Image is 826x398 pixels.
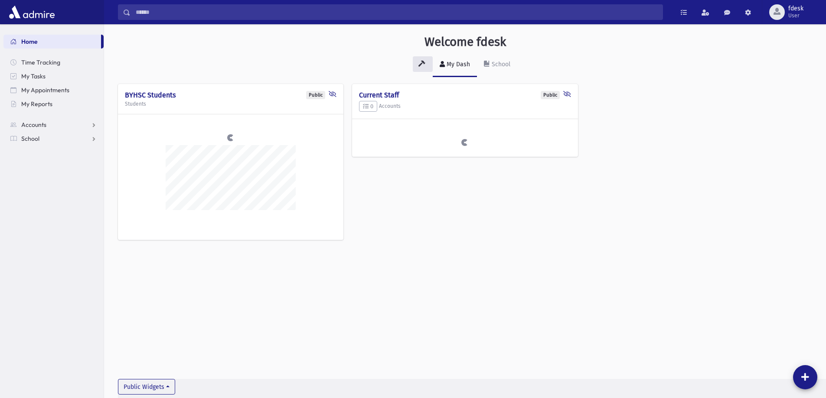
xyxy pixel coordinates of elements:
span: 0 [363,103,373,110]
button: 0 [359,101,377,112]
span: My Reports [21,100,52,108]
div: School [490,61,510,68]
h5: Accounts [359,101,571,112]
input: Search [131,4,663,20]
div: My Dash [445,61,470,68]
a: School [3,132,104,146]
a: School [477,53,517,77]
h3: Welcome fdesk [424,35,506,49]
span: My Appointments [21,86,69,94]
a: My Reports [3,97,104,111]
div: Public [306,91,325,99]
a: Home [3,35,101,49]
button: Public Widgets [118,379,175,395]
span: My Tasks [21,72,46,80]
a: My Dash [433,53,477,77]
h4: Current Staff [359,91,571,99]
div: Public [541,91,560,99]
span: fdesk [788,5,803,12]
span: School [21,135,39,142]
img: AdmirePro [7,3,57,21]
span: Home [21,38,38,45]
span: Accounts [21,121,46,129]
a: Time Tracking [3,55,104,69]
h4: BYHSC Students [125,91,336,99]
span: User [788,12,803,19]
a: My Appointments [3,83,104,97]
a: Accounts [3,118,104,132]
a: My Tasks [3,69,104,83]
span: Time Tracking [21,58,60,66]
h5: Students [125,101,336,107]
